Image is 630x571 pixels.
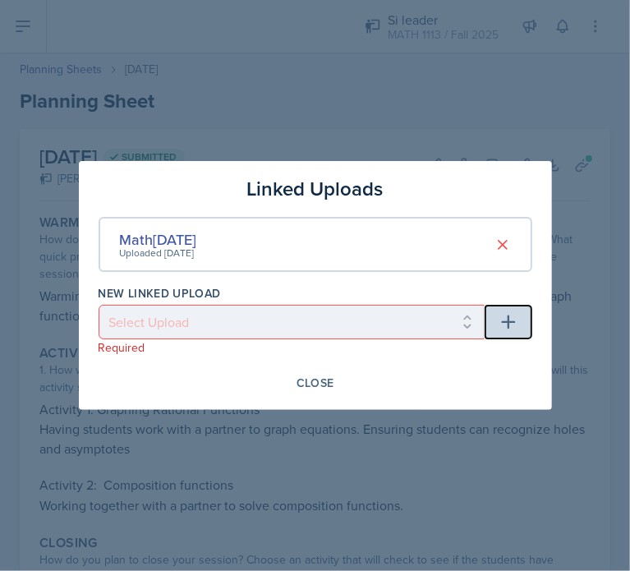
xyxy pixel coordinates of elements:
[120,228,197,251] div: Math[DATE]
[297,376,334,389] div: Close
[120,246,197,260] div: Uploaded [DATE]
[286,369,345,397] button: Close
[99,285,221,302] label: New Linked Upload
[247,174,384,204] h3: Linked Uploads
[99,339,485,356] p: Required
